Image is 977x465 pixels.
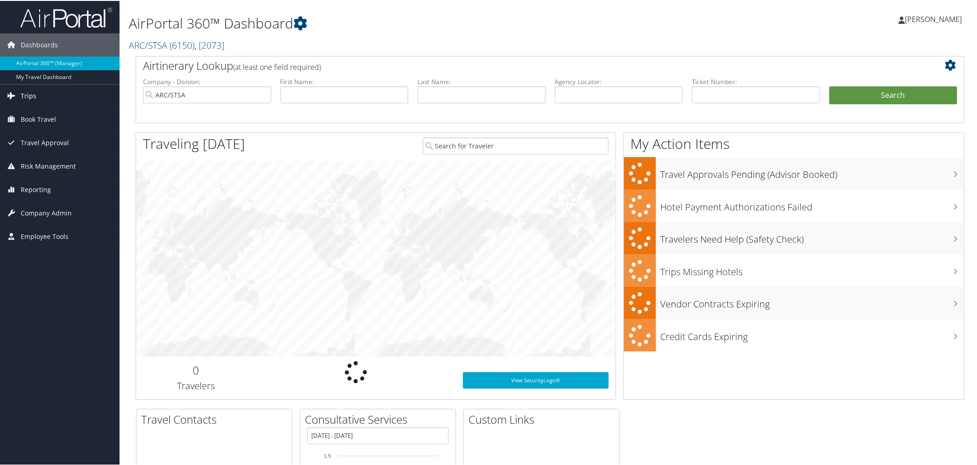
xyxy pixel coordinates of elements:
h2: Consultative Services [305,411,456,426]
span: Dashboards [21,33,58,56]
span: [PERSON_NAME] [905,13,962,23]
h3: Travelers [143,379,249,391]
span: Trips [21,84,36,107]
a: Trips Missing Hotels [624,254,965,286]
h1: My Action Items [624,133,965,153]
h3: Trips Missing Hotels [661,260,965,278]
label: First Name: [280,76,409,85]
span: ( 6150 ) [170,38,194,51]
h3: Vendor Contracts Expiring [661,292,965,310]
input: Search for Traveler [423,136,609,153]
a: [PERSON_NAME] [899,5,971,32]
a: View SecurityLogic® [463,371,609,388]
span: (at least one field required) [233,61,321,71]
h2: Airtinerary Lookup [143,57,888,73]
span: Risk Management [21,154,76,177]
h3: Hotel Payment Authorizations Failed [661,195,965,213]
h3: Travel Approvals Pending (Advisor Booked) [661,163,965,180]
span: Reporting [21,177,51,200]
a: Travel Approvals Pending (Advisor Booked) [624,156,965,189]
h3: Travelers Need Help (Safety Check) [661,227,965,245]
span: Employee Tools [21,224,69,247]
a: ARC/STSA [129,38,224,51]
a: Credit Cards Expiring [624,318,965,351]
h1: Traveling [DATE] [143,133,245,153]
label: Ticket Number: [692,76,820,85]
label: Company - Division: [143,76,271,85]
span: Company Admin [21,201,72,224]
label: Last Name: [417,76,546,85]
span: , [ 2073 ] [194,38,224,51]
a: Travelers Need Help (Safety Check) [624,221,965,254]
span: Book Travel [21,107,56,130]
tspan: 1.5 [324,452,331,458]
h2: Travel Contacts [141,411,292,426]
img: airportal-logo.png [20,6,112,28]
h2: Custom Links [469,411,619,426]
a: Vendor Contracts Expiring [624,286,965,318]
button: Search [829,85,958,104]
span: Travel Approval [21,130,69,153]
a: Hotel Payment Authorizations Failed [624,189,965,221]
h2: 0 [143,362,249,377]
h3: Credit Cards Expiring [661,325,965,342]
label: Agency Locator: [555,76,683,85]
h1: AirPortal 360™ Dashboard [129,13,691,32]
